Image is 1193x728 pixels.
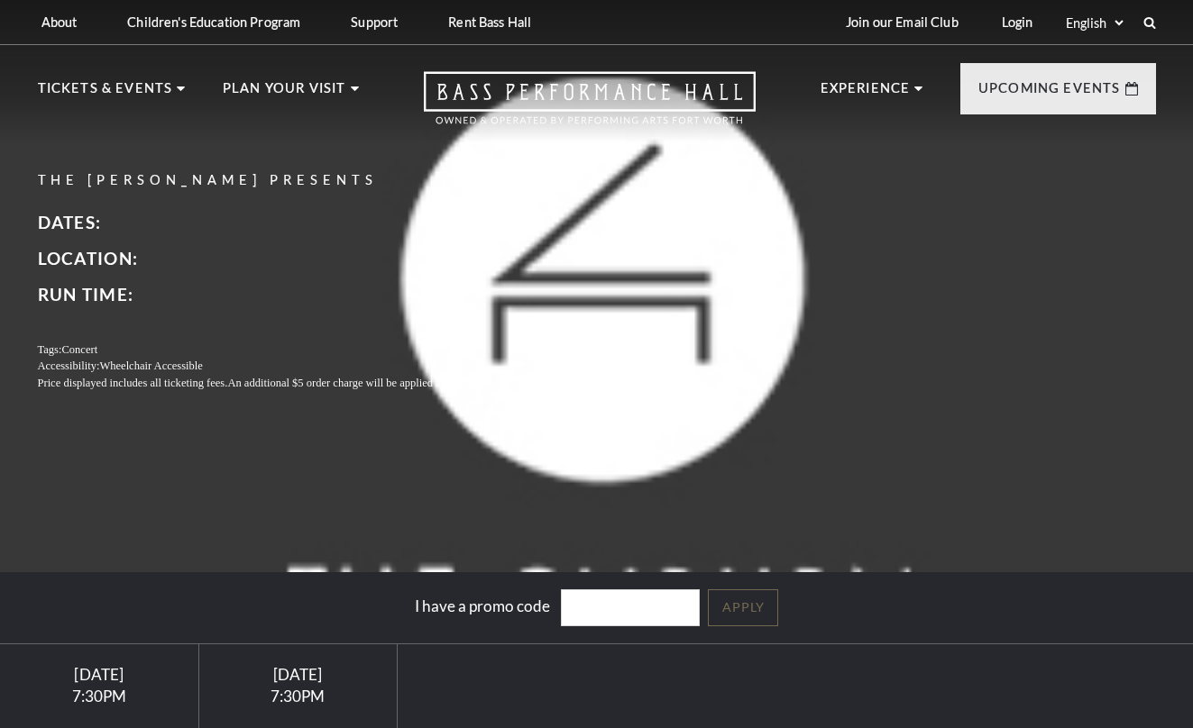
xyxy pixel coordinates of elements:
[415,596,550,614] label: I have a promo code
[61,343,97,356] span: Concert
[41,14,78,30] p: About
[38,358,534,375] p: Accessibility:
[821,77,911,110] p: Experience
[223,77,346,110] p: Plan Your Visit
[99,359,202,372] span: Wheelchair Accessible
[220,665,375,684] div: [DATE]
[220,688,375,704] div: 7:30PM
[38,77,173,110] p: Tickets & Events
[38,212,102,232] span: Dates:
[38,248,139,268] span: Location:
[227,377,490,389] span: An additional $5 order charge will be applied at checkout.
[38,341,534,359] p: Tags:
[978,77,1121,110] p: Upcoming Events
[38,284,134,305] span: Run Time:
[448,14,531,30] p: Rent Bass Hall
[1062,14,1126,32] select: Select:
[38,169,534,192] p: The [PERSON_NAME] Presents
[351,14,398,30] p: Support
[127,14,300,30] p: Children's Education Program
[38,375,534,392] p: Price displayed includes all ticketing fees.
[22,665,177,684] div: [DATE]
[22,688,177,704] div: 7:30PM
